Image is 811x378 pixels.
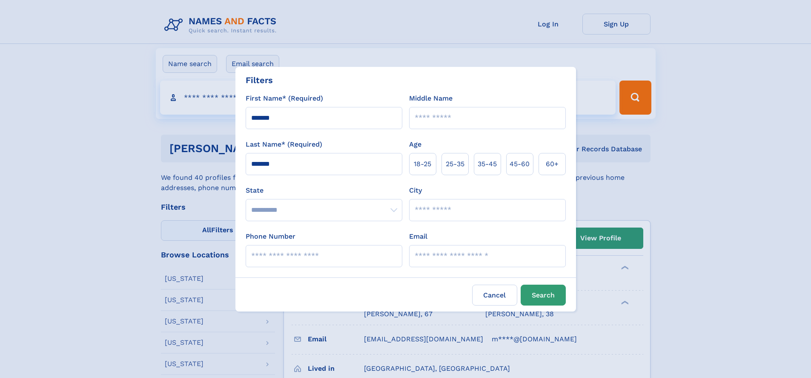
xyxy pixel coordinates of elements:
label: Phone Number [246,231,295,242]
label: State [246,185,402,196]
span: 18‑25 [414,159,431,169]
label: First Name* (Required) [246,93,323,104]
span: 35‑45 [478,159,497,169]
label: Middle Name [409,93,453,104]
label: Age [409,139,421,150]
label: Last Name* (Required) [246,139,322,150]
label: Email [409,231,427,242]
span: 60+ [546,159,559,169]
label: City [409,185,422,196]
span: 45‑60 [510,159,530,169]
label: Cancel [472,285,517,306]
span: 25‑35 [446,159,464,169]
div: Filters [246,74,273,87]
button: Search [521,285,566,306]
